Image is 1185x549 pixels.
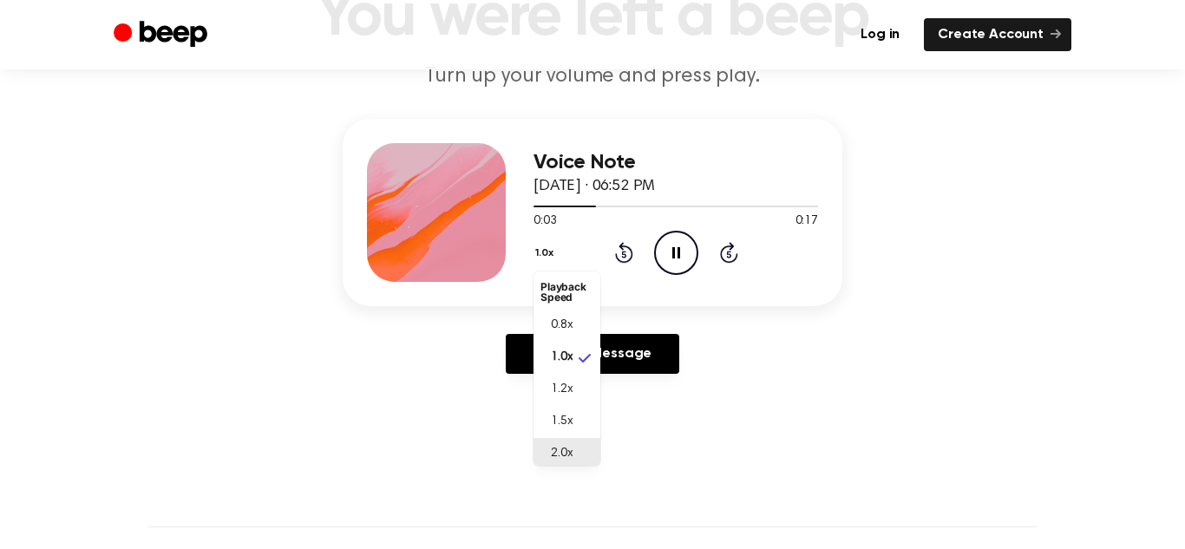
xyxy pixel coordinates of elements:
ul: 1.0x [534,271,600,466]
button: 1.0x [534,239,560,268]
p: Turn up your volume and press play. [259,62,926,91]
span: 0.8x [551,317,573,335]
a: Create Account [924,18,1071,51]
span: 0:17 [795,212,818,231]
h3: Voice Note [534,151,818,174]
span: 2.0x [551,445,573,463]
a: Log in [847,18,913,51]
span: [DATE] · 06:52 PM [534,179,655,194]
a: Beep [114,18,212,52]
span: 1.0x [551,349,573,367]
li: Playback Speed [534,275,600,310]
span: 1.5x [551,413,573,431]
a: Reply to Message [506,334,679,374]
span: 0:03 [534,212,556,231]
span: 1.2x [551,381,573,399]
